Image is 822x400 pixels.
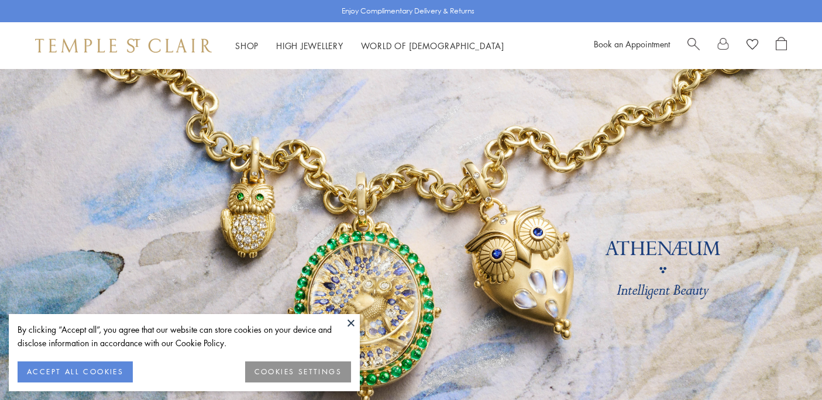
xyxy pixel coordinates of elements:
[18,361,133,382] button: ACCEPT ALL COOKIES
[747,37,758,54] a: View Wishlist
[361,40,504,51] a: World of [DEMOGRAPHIC_DATA]World of [DEMOGRAPHIC_DATA]
[235,40,259,51] a: ShopShop
[594,38,670,50] a: Book an Appointment
[687,37,700,54] a: Search
[245,361,351,382] button: COOKIES SETTINGS
[342,5,474,17] p: Enjoy Complimentary Delivery & Returns
[18,323,351,350] div: By clicking “Accept all”, you agree that our website can store cookies on your device and disclos...
[35,39,212,53] img: Temple St. Clair
[276,40,343,51] a: High JewelleryHigh Jewellery
[235,39,504,53] nav: Main navigation
[776,37,787,54] a: Open Shopping Bag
